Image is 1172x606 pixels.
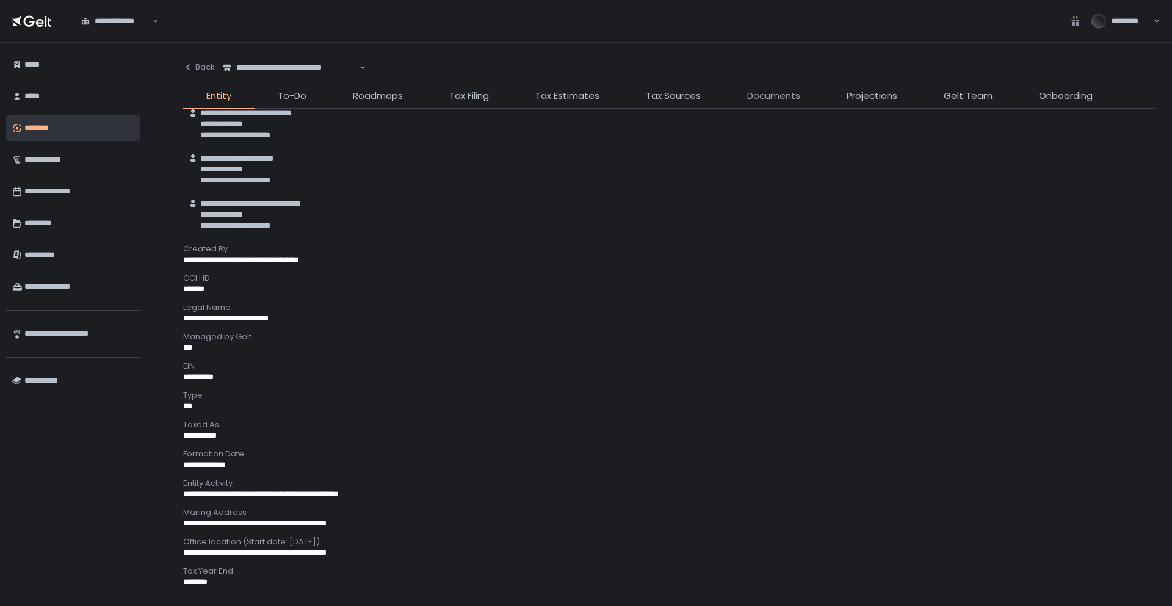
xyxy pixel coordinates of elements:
[353,89,403,103] span: Roadmaps
[183,478,1155,489] div: Entity Activity
[183,507,1155,518] div: Mailing Address
[183,361,1155,372] div: EIN
[747,89,800,103] span: Documents
[183,566,1155,577] div: Tax Year End
[183,62,215,73] div: Back
[183,419,1155,430] div: Taxed As
[449,89,489,103] span: Tax Filing
[183,302,1155,313] div: Legal Name
[183,273,1155,284] div: CCH ID
[535,89,599,103] span: Tax Estimates
[206,89,231,103] span: Entity
[944,89,993,103] span: Gelt Team
[183,331,1155,342] div: Managed by Gelt
[1039,89,1093,103] span: Onboarding
[183,243,1155,254] div: Created By
[847,89,897,103] span: Projections
[278,89,306,103] span: To-Do
[646,89,701,103] span: Tax Sources
[73,9,159,34] div: Search for option
[183,390,1155,401] div: Type
[183,55,215,79] button: Back
[183,536,1155,547] div: Office location (Start date: [DATE])
[215,55,366,81] div: Search for option
[183,449,1155,460] div: Formation Date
